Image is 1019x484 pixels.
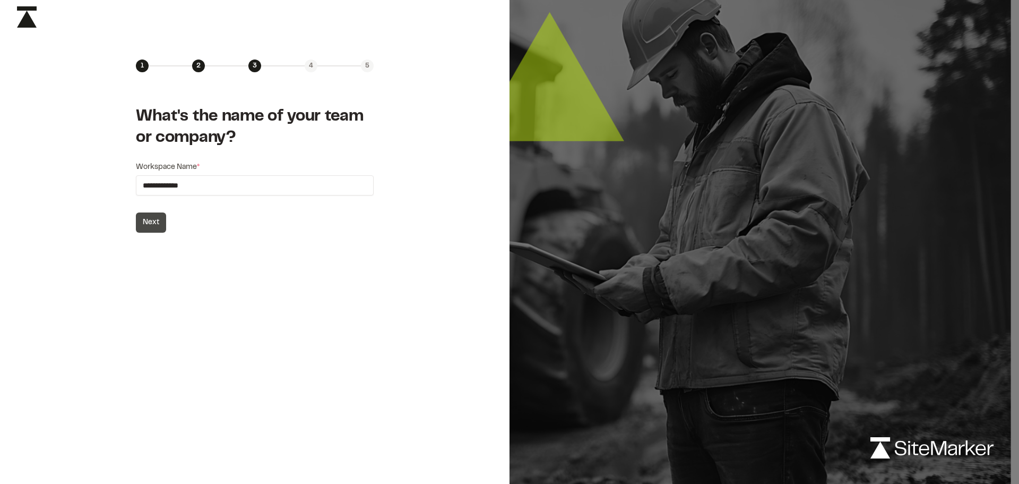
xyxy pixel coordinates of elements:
[136,213,166,233] button: Next
[361,60,374,72] div: 5
[305,60,317,72] div: 4
[136,162,374,173] label: Workspace Name
[136,106,374,149] h1: What's the name of your team or company?
[17,6,37,28] img: icon-black-rebrand.svg
[248,60,261,72] div: 3
[136,60,149,72] div: 1
[192,60,205,72] div: 2
[870,437,994,458] img: logo-white-rebrand.svg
